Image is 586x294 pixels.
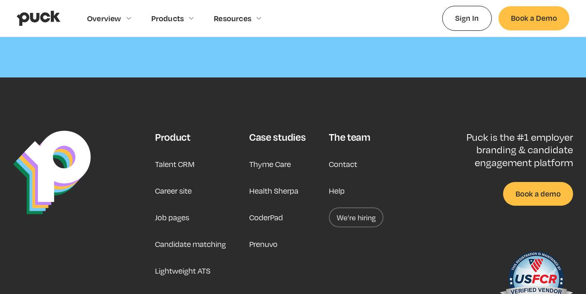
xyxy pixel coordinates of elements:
a: Thyme Care [249,154,291,174]
a: Candidate matching [155,234,226,254]
a: We’re hiring [329,207,383,227]
a: Career site [155,181,192,201]
a: Lightweight ATS [155,261,210,281]
a: Talent CRM [155,154,195,174]
div: Product [155,131,190,143]
div: Resources [214,14,251,23]
a: Prenuvo [249,234,278,254]
a: Book a demo [503,182,573,206]
img: Puck Logo [13,131,91,214]
a: CoderPad [249,207,283,227]
div: Products [151,14,184,23]
a: Book a Demo [498,6,569,30]
p: Puck is the #1 employer branding & candidate engagement platform [439,131,573,169]
a: Health Sherpa [249,181,298,201]
div: Case studies [249,131,306,143]
a: Contact [329,154,357,174]
a: Job pages [155,207,189,227]
a: Sign In [442,6,492,30]
a: Help [329,181,345,201]
div: The team [329,131,370,143]
div: Overview [87,14,121,23]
